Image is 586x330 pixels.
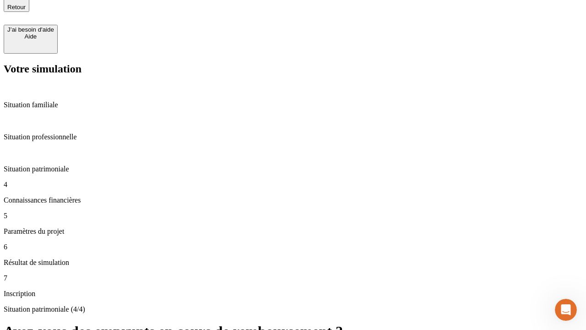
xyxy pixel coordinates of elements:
p: Résultat de simulation [4,258,582,267]
button: J’ai besoin d'aideAide [4,25,58,54]
p: Connaissances financières [4,196,582,204]
p: 6 [4,243,582,251]
p: 5 [4,212,582,220]
h2: Votre simulation [4,63,582,75]
p: Situation patrimoniale (4/4) [4,305,582,313]
p: Inscription [4,290,582,298]
p: Situation patrimoniale [4,165,582,173]
div: Aide [7,33,54,40]
span: Retour [7,4,26,11]
p: 4 [4,181,582,189]
p: Situation professionnelle [4,133,582,141]
p: Situation familiale [4,101,582,109]
p: 7 [4,274,582,282]
iframe: Intercom live chat [555,299,577,321]
p: Paramètres du projet [4,227,582,236]
div: J’ai besoin d'aide [7,26,54,33]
